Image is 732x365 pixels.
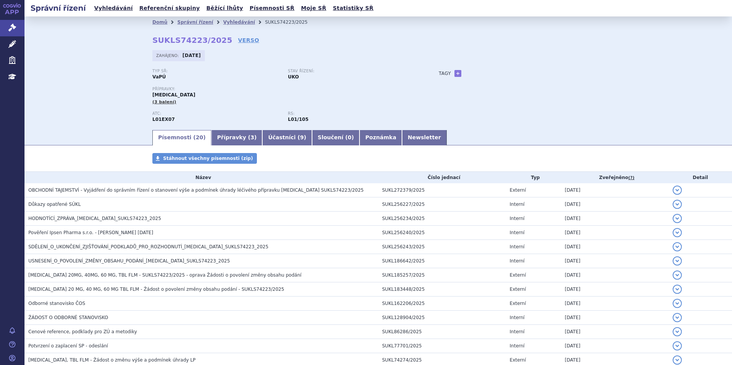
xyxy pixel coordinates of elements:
[137,3,202,13] a: Referenční skupiny
[673,285,682,294] button: detail
[288,69,416,73] p: Stav řízení:
[561,268,668,282] td: [DATE]
[673,341,682,350] button: detail
[673,256,682,266] button: detail
[510,230,524,235] span: Interní
[238,36,259,44] a: VERSO
[378,325,506,339] td: SUKL86286/2025
[28,258,230,264] span: USNESENÍ_O_POVOLENÍ_ZMĚNY_OBSAHU_PODÁNÍ_CABOMETYX_SUKLS74223_2025
[673,186,682,195] button: detail
[183,53,201,58] strong: [DATE]
[262,130,312,145] a: Účastníci (9)
[28,343,108,349] span: Potvrzení o zaplacení SP - odeslání
[378,240,506,254] td: SUKL256243/2025
[510,202,524,207] span: Interní
[510,343,524,349] span: Interní
[211,130,262,145] a: Přípravky (3)
[28,329,137,334] span: Cenové reference, podklady pro ZÚ a metodiky
[28,357,196,363] span: CABOMETYX, TBL FLM - Žádost o změnu výše a podmínek úhrady LP
[561,197,668,212] td: [DATE]
[204,3,245,13] a: Běžící lhůty
[378,311,506,325] td: SUKL128904/2025
[561,311,668,325] td: [DATE]
[312,130,359,145] a: Sloučení (0)
[28,315,108,320] span: ŽÁDOST O ODBORNÉ STANOVISKO
[265,16,317,28] li: SUKLS74223/2025
[561,240,668,254] td: [DATE]
[673,214,682,223] button: detail
[669,172,732,183] th: Detail
[288,111,416,116] p: RS:
[561,183,668,197] td: [DATE]
[561,226,668,240] td: [DATE]
[561,339,668,353] td: [DATE]
[163,156,253,161] span: Stáhnout všechny písemnosti (zip)
[561,254,668,268] td: [DATE]
[152,36,232,45] strong: SUKLS74223/2025
[510,287,526,292] span: Externí
[152,111,280,116] p: ATC:
[510,272,526,278] span: Externí
[510,329,524,334] span: Interní
[152,92,195,98] span: [MEDICAL_DATA]
[510,315,524,320] span: Interní
[28,230,153,235] span: Pověření Ipsen Pharma s.r.o. - Jan Strnad_od 21.05.2025
[673,270,682,280] button: detail
[510,258,524,264] span: Interní
[359,130,402,145] a: Poznámka
[673,313,682,322] button: detail
[152,153,257,164] a: Stáhnout všechny písemnosti (zip)
[28,202,81,207] span: Důkazy opatřené SÚKL
[673,299,682,308] button: detail
[402,130,447,145] a: Newsletter
[378,268,506,282] td: SUKL185257/2025
[378,339,506,353] td: SUKL77701/2025
[561,172,668,183] th: Zveřejněno
[28,187,364,193] span: OBCHODNÍ TAJEMSTVÍ - Vyjádření do správním řízení o stanovení výše a podmínek úhrady léčivého pří...
[378,254,506,268] td: SUKL186642/2025
[92,3,135,13] a: Vyhledávání
[25,3,92,13] h2: Správní řízení
[152,87,423,91] p: Přípravky:
[299,3,328,13] a: Moje SŘ
[28,272,301,278] span: CABOMETYX 20MG, 40MG, 60 MG, TBL FLM - SUKLS74223/2025 - oprava Žádosti o povolení změny obsahu p...
[378,282,506,297] td: SUKL183448/2025
[152,69,280,73] p: Typ SŘ:
[348,134,351,140] span: 0
[152,74,166,80] strong: VaPÚ
[673,242,682,251] button: detail
[378,172,506,183] th: Číslo jednací
[288,74,299,80] strong: UKO
[561,212,668,226] td: [DATE]
[561,325,668,339] td: [DATE]
[378,183,506,197] td: SUKL272379/2025
[510,301,526,306] span: Externí
[223,20,255,25] a: Vyhledávání
[673,200,682,209] button: detail
[628,175,634,181] abbr: (?)
[152,20,167,25] a: Domů
[673,228,682,237] button: detail
[454,70,461,77] a: +
[510,357,526,363] span: Externí
[28,287,284,292] span: CABOMETYX 20 MG, 40 MG, 60 MG TBL FLM - Žádost o povolení změny obsahu podání - SUKLS74223/2025
[288,117,309,122] strong: Cabozantinib
[152,130,211,145] a: Písemnosti (20)
[177,20,213,25] a: Správní řízení
[28,301,85,306] span: Odborné stanovisko ČOS
[156,52,180,59] span: Zahájeno:
[250,134,254,140] span: 3
[28,244,268,249] span: SDĚLENÍ_O_UKONČENÍ_ZJIŠŤOVÁNÍ_PODKLADŮ_PRO_ROZHODNUTÍ_CABOMETYX_SUKLS74223_2025
[300,134,304,140] span: 9
[561,297,668,311] td: [DATE]
[510,244,524,249] span: Interní
[439,69,451,78] h3: Tagy
[247,3,297,13] a: Písemnosti SŘ
[330,3,376,13] a: Statistiky SŘ
[378,226,506,240] td: SUKL256240/2025
[673,327,682,336] button: detail
[25,172,378,183] th: Název
[152,99,176,104] span: (3 balení)
[561,282,668,297] td: [DATE]
[510,187,526,193] span: Externí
